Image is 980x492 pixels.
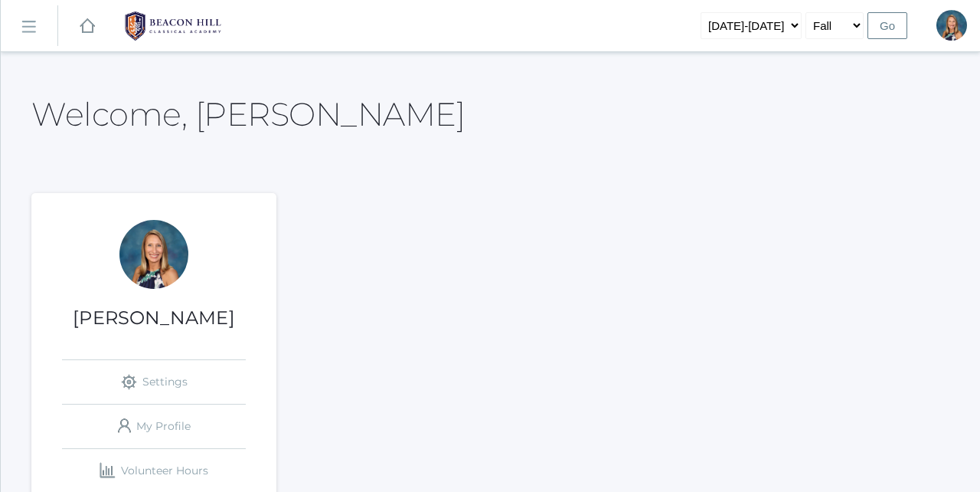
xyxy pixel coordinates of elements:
[31,97,465,132] h2: Welcome, [PERSON_NAME]
[62,360,246,404] a: Settings
[867,12,907,39] input: Go
[936,10,967,41] div: Courtney Nicholls
[62,405,246,448] a: My Profile
[31,308,276,328] h1: [PERSON_NAME]
[116,7,230,45] img: BHCALogos-05-308ed15e86a5a0abce9b8dd61676a3503ac9727e845dece92d48e8588c001991.png
[119,220,188,289] div: Courtney Nicholls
